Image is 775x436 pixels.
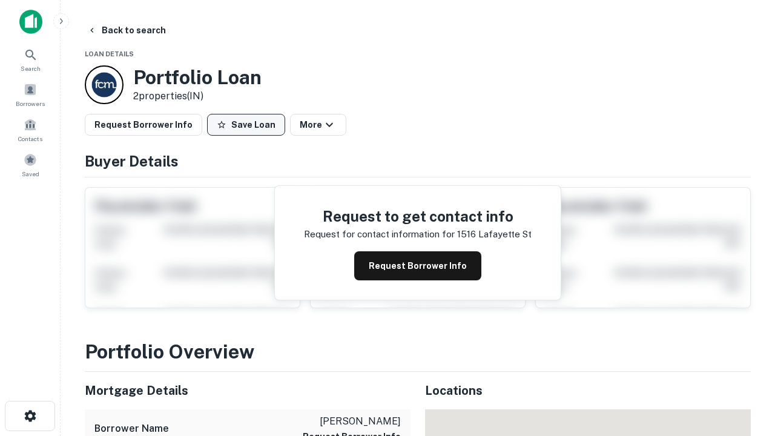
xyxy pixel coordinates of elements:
h5: Locations [425,381,751,400]
h5: Mortgage Details [85,381,411,400]
iframe: Chat Widget [714,300,775,358]
span: Saved [22,169,39,179]
p: 2 properties (IN) [133,89,262,104]
h6: Borrower Name [94,421,169,436]
span: Search [21,64,41,73]
img: capitalize-icon.png [19,10,42,34]
a: Search [4,43,57,76]
button: Back to search [82,19,171,41]
button: Request Borrower Info [354,251,481,280]
p: Request for contact information for [304,227,455,242]
span: Contacts [18,134,42,144]
button: More [290,114,346,136]
a: Contacts [4,113,57,146]
h3: Portfolio Loan [133,66,262,89]
p: 1516 lafayette st [457,227,532,242]
span: Borrowers [16,99,45,108]
a: Borrowers [4,78,57,111]
h4: Request to get contact info [304,205,532,227]
h4: Buyer Details [85,150,751,172]
button: Request Borrower Info [85,114,202,136]
a: Saved [4,148,57,181]
span: Loan Details [85,50,134,58]
p: [PERSON_NAME] [303,414,401,429]
button: Save Loan [207,114,285,136]
h3: Portfolio Overview [85,337,751,366]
